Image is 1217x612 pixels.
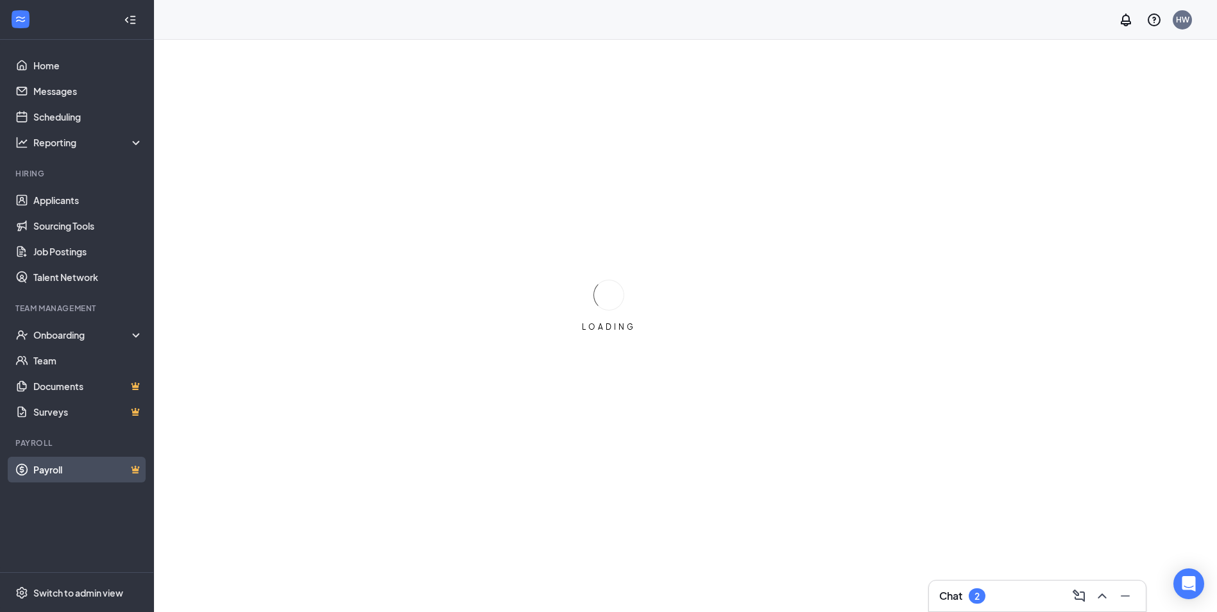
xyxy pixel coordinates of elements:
a: Job Postings [33,239,143,264]
svg: ComposeMessage [1071,588,1087,604]
svg: QuestionInfo [1146,12,1162,28]
div: Reporting [33,136,144,149]
a: Sourcing Tools [33,213,143,239]
div: 2 [974,591,980,602]
div: HW [1176,14,1189,25]
button: ChevronUp [1092,586,1112,606]
div: Open Intercom Messenger [1173,568,1204,599]
a: SurveysCrown [33,399,143,425]
div: LOADING [577,321,641,332]
div: Onboarding [33,328,132,341]
a: Talent Network [33,264,143,290]
h3: Chat [939,589,962,603]
a: Scheduling [33,104,143,130]
svg: Notifications [1118,12,1134,28]
svg: UserCheck [15,328,28,341]
svg: WorkstreamLogo [14,13,27,26]
button: Minimize [1115,586,1136,606]
a: PayrollCrown [33,457,143,482]
svg: ChevronUp [1094,588,1110,604]
a: Messages [33,78,143,104]
a: Home [33,53,143,78]
svg: Analysis [15,136,28,149]
svg: Minimize [1118,588,1133,604]
div: Hiring [15,168,140,179]
button: ComposeMessage [1069,586,1089,606]
svg: Settings [15,586,28,599]
a: Applicants [33,187,143,213]
div: Team Management [15,303,140,314]
div: Switch to admin view [33,586,123,599]
a: Team [33,348,143,373]
svg: Collapse [124,13,137,26]
a: DocumentsCrown [33,373,143,399]
div: Payroll [15,438,140,448]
